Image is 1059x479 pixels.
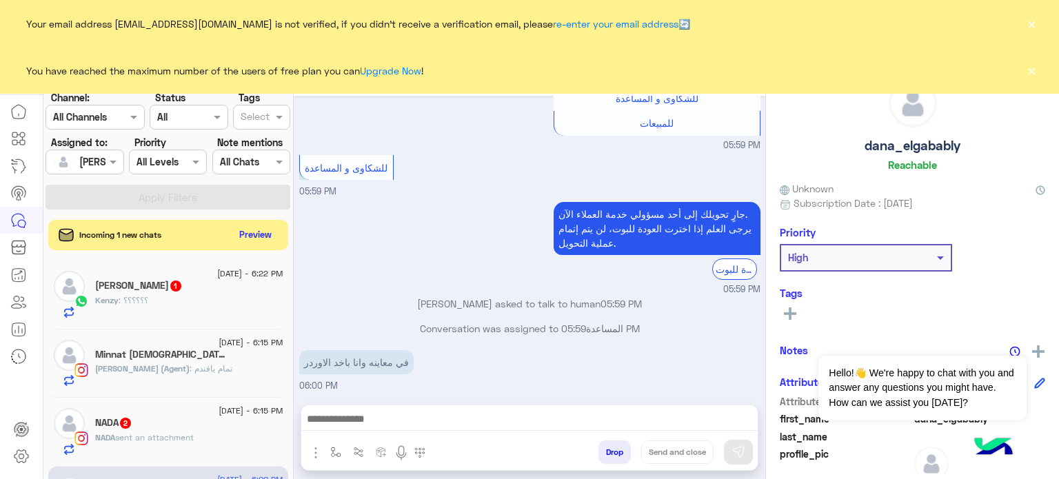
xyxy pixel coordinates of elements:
[115,432,194,442] span: sent an attachment
[561,323,640,334] span: 05:59 PM
[330,447,341,458] img: select flow
[299,186,336,196] span: 05:59 PM
[155,90,185,105] label: Status
[723,283,760,296] span: 05:59 PM
[95,417,132,429] h5: NADA
[780,226,816,238] h6: Priority
[239,109,270,127] div: Select
[1025,63,1038,77] button: ×
[360,65,421,77] a: Upgrade Now
[780,181,834,196] span: Unknown
[601,298,642,309] span: 05:59 PM
[393,445,410,461] img: send voice note
[712,258,757,280] div: العودة للبوت
[217,135,283,150] label: Note mentions
[95,432,115,442] span: NADA
[307,445,324,461] img: send attachment
[219,336,283,349] span: [DATE] - 6:15 PM
[79,229,161,241] span: Incoming 1 new chats
[74,431,88,445] img: Instagram
[234,225,278,245] button: Preview
[818,356,1026,420] span: Hello!👋 We're happy to chat with you and answer any questions you might have. How can we assist y...
[554,202,760,255] p: 24/8/2025, 5:59 PM
[732,445,745,459] img: send message
[219,405,283,417] span: [DATE] - 6:15 PM
[414,447,425,458] img: make a call
[616,92,698,104] span: للشكاوى و المساعدة
[95,363,190,374] span: [PERSON_NAME] (Agent)
[46,185,290,210] button: Apply Filters
[26,17,690,31] span: Your email address [EMAIL_ADDRESS][DOMAIN_NAME] is not verified, if you didn't receive a verifica...
[95,349,227,360] h5: Minnat allah
[889,80,936,127] img: defaultAdmin.png
[95,295,119,305] span: Kenzy
[780,344,808,356] h6: Notes
[190,363,232,374] span: تمام يافندم
[325,440,347,463] button: select flow
[794,196,913,210] span: Subscription Date : [DATE]
[51,135,108,150] label: Assigned to:
[780,394,911,409] span: Attribute Name
[217,267,283,280] span: [DATE] - 6:22 PM
[780,429,911,444] span: last_name
[780,447,911,478] span: profile_pic
[598,440,631,464] button: Drop
[376,447,387,458] img: create order
[353,447,364,458] img: Trigger scenario
[1032,345,1045,358] img: add
[74,363,88,377] img: Instagram
[347,440,370,463] button: Trigger scenario
[95,280,183,292] h5: Kenzy Ahmed
[54,340,85,371] img: defaultAdmin.png
[51,90,90,105] label: Channel:
[120,418,131,429] span: 2
[54,408,85,439] img: defaultAdmin.png
[780,287,1045,299] h6: Tags
[370,440,393,463] button: create order
[969,424,1018,472] img: hulul-logo.png
[54,152,73,172] img: defaultAdmin.png
[780,376,829,388] h6: Attributes
[1025,17,1038,30] button: ×
[553,18,678,30] a: re-enter your email address
[299,350,414,374] p: 24/8/2025, 6:00 PM
[74,294,88,308] img: WhatsApp
[170,281,181,292] span: 1
[780,411,911,426] span: first_name
[305,162,387,174] span: للشكاوى و المساعدة
[299,380,338,391] span: 06:00 PM
[134,135,166,150] label: Priority
[299,321,760,336] p: Conversation was assigned to المساعدة
[865,138,960,154] h5: dana_elgabably
[641,440,714,464] button: Send and close
[239,90,260,105] label: Tags
[640,117,674,129] span: للمبيعات
[119,295,148,305] span: ؟؟؟؟؟؟
[299,296,760,311] p: [PERSON_NAME] asked to talk to human
[723,139,760,152] span: 05:59 PM
[54,271,85,302] img: defaultAdmin.png
[888,159,937,171] h6: Reachable
[26,63,423,78] span: You have reached the maximum number of the users of free plan you can !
